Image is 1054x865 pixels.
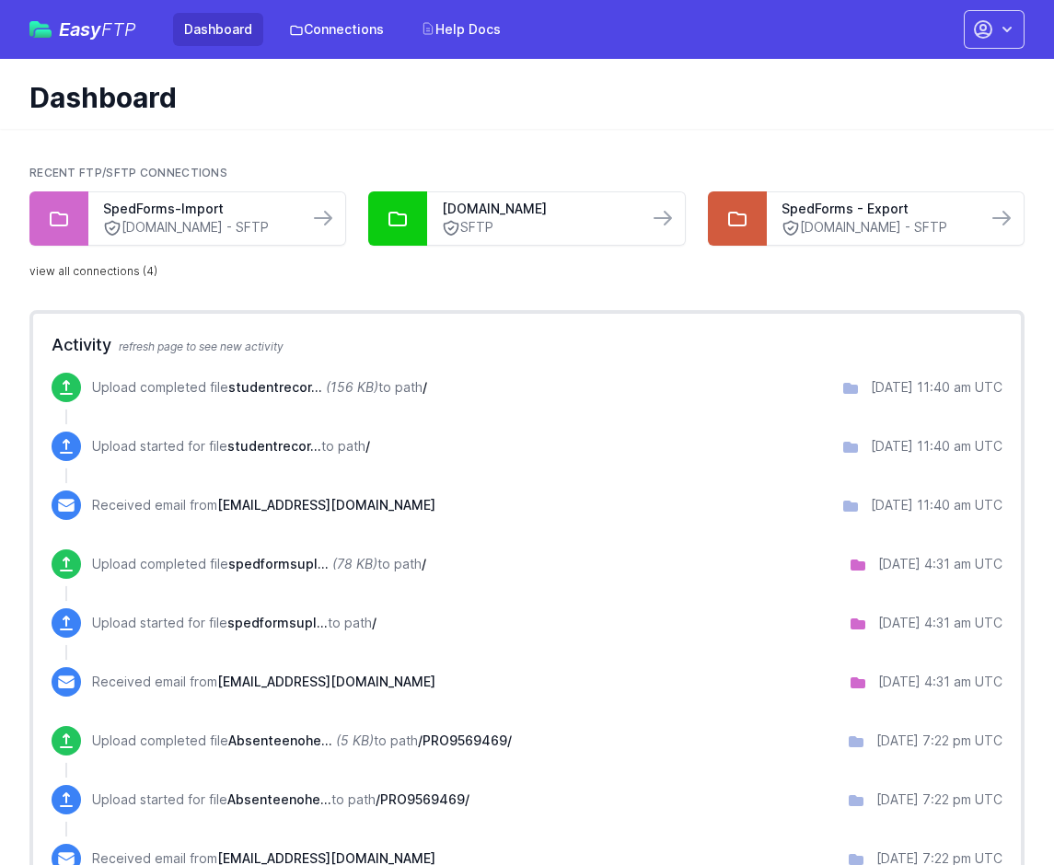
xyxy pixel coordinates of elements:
a: [DOMAIN_NAME] [442,200,632,218]
a: SpedForms-Import [103,200,294,218]
span: spedformsupload.txt [227,615,328,630]
p: Upload completed file to path [92,378,427,397]
i: (78 KB) [332,556,377,571]
i: (5 KB) [336,732,374,748]
span: Absenteenoheader-sisid.csv [227,791,331,807]
span: FTP [101,18,136,40]
div: [DATE] 7:22 pm UTC [876,790,1002,809]
span: /PRO9569469/ [376,791,469,807]
div: [DATE] 11:40 am UTC [871,496,1002,514]
div: [DATE] 11:40 am UTC [871,437,1002,456]
a: Connections [278,13,395,46]
a: [DOMAIN_NAME] - SFTP [782,218,972,237]
h1: Dashboard [29,81,1010,114]
p: Upload completed file to path [92,732,512,750]
div: [DATE] 11:40 am UTC [871,378,1002,397]
span: [EMAIL_ADDRESS][DOMAIN_NAME] [217,674,435,689]
h2: Recent FTP/SFTP Connections [29,166,1025,180]
a: view all connections (4) [29,264,157,279]
div: [DATE] 4:31 am UTC [878,673,1002,691]
h2: Activity [52,332,1002,358]
p: Upload started for file to path [92,790,469,809]
span: / [422,556,426,571]
span: [EMAIL_ADDRESS][DOMAIN_NAME] [217,497,435,513]
a: [DOMAIN_NAME] - SFTP [103,218,294,237]
a: SpedForms - Export [782,200,972,218]
p: Received email from [92,673,435,691]
span: spedformsupload.txt [228,556,329,571]
span: studentrecords.csv [227,438,321,454]
div: [DATE] 4:31 am UTC [878,555,1002,573]
p: Upload started for file to path [92,437,370,456]
span: / [423,379,427,395]
p: Upload completed file to path [92,555,426,573]
i: (156 KB) [326,379,378,395]
a: Help Docs [410,13,512,46]
p: Received email from [92,496,435,514]
span: /PRO9569469/ [418,732,512,748]
a: SFTP [442,218,632,237]
div: [DATE] 4:31 am UTC [878,614,1002,632]
span: studentrecords.csv [228,379,322,395]
a: Dashboard [173,13,263,46]
span: Absenteenoheader-sisid.csv [228,732,332,748]
img: easyftp_logo.png [29,21,52,38]
span: Easy [59,20,136,39]
a: EasyFTP [29,20,136,39]
span: / [365,438,370,454]
span: refresh page to see new activity [119,340,284,353]
p: Upload started for file to path [92,614,376,632]
div: [DATE] 7:22 pm UTC [876,732,1002,750]
span: / [372,615,376,630]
